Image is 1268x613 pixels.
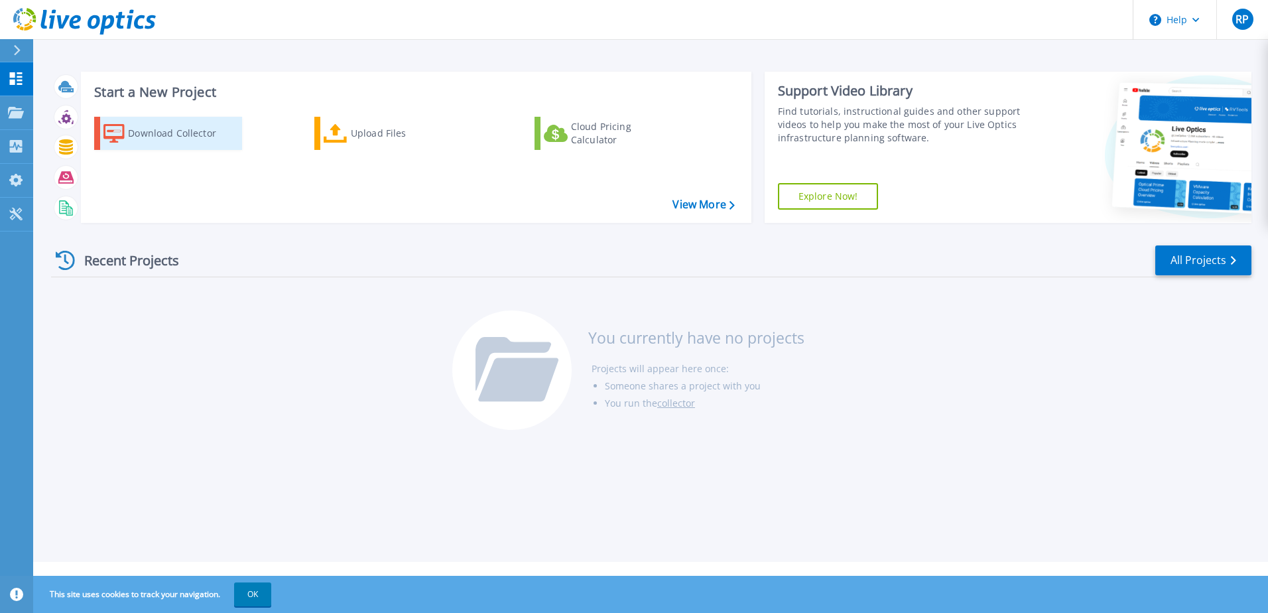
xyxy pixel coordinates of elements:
[94,85,734,100] h3: Start a New Project
[1236,14,1249,25] span: RP
[36,582,271,606] span: This site uses cookies to track your navigation.
[128,120,234,147] div: Download Collector
[571,120,677,147] div: Cloud Pricing Calculator
[588,330,804,345] h3: You currently have no projects
[234,582,271,606] button: OK
[1155,245,1251,275] a: All Projects
[657,397,695,409] a: collector
[94,117,242,150] a: Download Collector
[314,117,462,150] a: Upload Files
[605,395,804,412] li: You run the
[51,244,197,277] div: Recent Projects
[672,198,734,211] a: View More
[592,360,804,377] li: Projects will appear here once:
[535,117,682,150] a: Cloud Pricing Calculator
[778,183,879,210] a: Explore Now!
[605,377,804,395] li: Someone shares a project with you
[778,82,1026,100] div: Support Video Library
[351,120,457,147] div: Upload Files
[778,105,1026,145] div: Find tutorials, instructional guides and other support videos to help you make the most of your L...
